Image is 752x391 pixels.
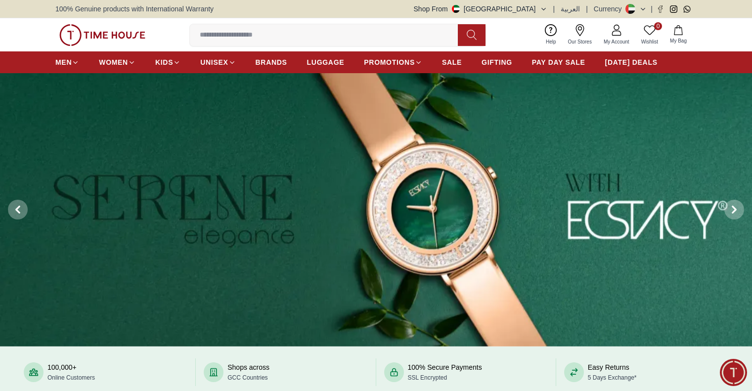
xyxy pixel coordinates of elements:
[586,4,588,14] span: |
[605,57,658,67] span: [DATE] DEALS
[99,57,128,67] span: WOMEN
[594,4,626,14] div: Currency
[666,37,691,44] span: My Bag
[55,53,79,71] a: MEN
[364,57,415,67] span: PROMOTIONS
[442,57,462,67] span: SALE
[408,362,482,382] div: 100% Secure Payments
[637,38,662,45] span: Wishlist
[307,57,345,67] span: LUGGAGE
[414,4,547,14] button: Shop From[GEOGRAPHIC_DATA]
[683,5,691,13] a: Whatsapp
[600,38,633,45] span: My Account
[553,4,555,14] span: |
[452,5,460,13] img: United Arab Emirates
[364,53,422,71] a: PROMOTIONS
[200,53,235,71] a: UNISEX
[59,24,145,46] img: ...
[55,4,214,14] span: 100% Genuine products with International Warranty
[562,22,598,47] a: Our Stores
[227,374,267,381] span: GCC Countries
[542,38,560,45] span: Help
[256,57,287,67] span: BRANDS
[654,22,662,30] span: 0
[720,359,747,386] div: Chat Widget
[664,23,693,46] button: My Bag
[47,362,95,382] div: 100,000+
[307,53,345,71] a: LUGGAGE
[155,53,180,71] a: KIDS
[55,57,72,67] span: MEN
[47,374,95,381] span: Online Customers
[532,53,585,71] a: PAY DAY SALE
[155,57,173,67] span: KIDS
[564,38,596,45] span: Our Stores
[588,362,637,382] div: Easy Returns
[588,374,637,381] span: 5 Days Exchange*
[605,53,658,71] a: [DATE] DEALS
[540,22,562,47] a: Help
[408,374,447,381] span: SSL Encrypted
[482,53,512,71] a: GIFTING
[561,4,580,14] button: العربية
[482,57,512,67] span: GIFTING
[200,57,228,67] span: UNISEX
[99,53,135,71] a: WOMEN
[635,22,664,47] a: 0Wishlist
[670,5,677,13] a: Instagram
[256,53,287,71] a: BRANDS
[442,53,462,71] a: SALE
[651,4,653,14] span: |
[532,57,585,67] span: PAY DAY SALE
[227,362,269,382] div: Shops across
[657,5,664,13] a: Facebook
